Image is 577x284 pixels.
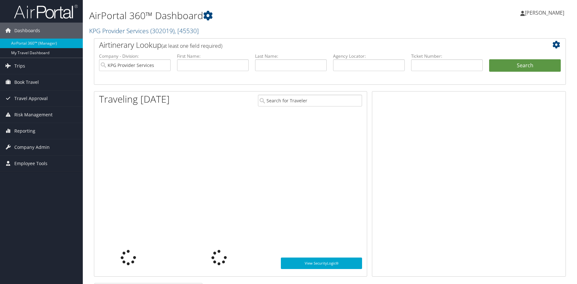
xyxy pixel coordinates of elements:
[14,4,78,19] img: airportal-logo.png
[258,95,362,106] input: Search for Traveler
[14,139,50,155] span: Company Admin
[99,53,171,59] label: Company - Division:
[14,74,39,90] span: Book Travel
[99,40,522,50] h2: Airtinerary Lookup
[14,58,25,74] span: Trips
[489,59,561,72] button: Search
[14,107,53,123] span: Risk Management
[89,9,410,22] h1: AirPortal 360™ Dashboard
[150,26,175,35] span: ( 302019 )
[14,156,47,171] span: Employee Tools
[89,26,199,35] a: KPG Provider Services
[14,91,48,106] span: Travel Approval
[161,42,222,49] span: (at least one field required)
[333,53,405,59] label: Agency Locator:
[525,9,564,16] span: [PERSON_NAME]
[255,53,327,59] label: Last Name:
[175,26,199,35] span: , [ 45530 ]
[281,258,362,269] a: View SecurityLogic®
[14,123,35,139] span: Reporting
[520,3,571,22] a: [PERSON_NAME]
[99,92,170,106] h1: Traveling [DATE]
[177,53,249,59] label: First Name:
[411,53,483,59] label: Ticket Number:
[14,23,40,39] span: Dashboards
